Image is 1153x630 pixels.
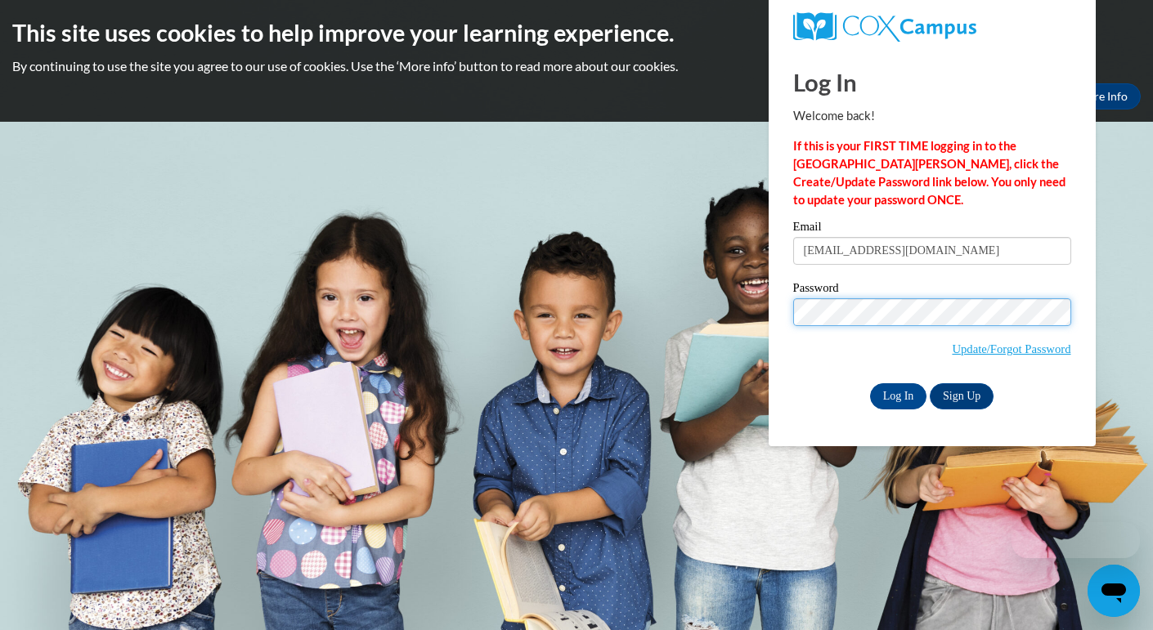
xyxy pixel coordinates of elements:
p: By continuing to use the site you agree to our use of cookies. Use the ‘More info’ button to read... [12,57,1141,75]
a: More Info [1064,83,1141,109]
a: Update/Forgot Password [952,342,1070,355]
a: Sign Up [930,383,994,409]
label: Password [793,282,1071,298]
h1: Log In [793,65,1071,99]
h2: This site uses cookies to help improve your learning experience. [12,16,1141,49]
a: COX Campus [793,12,1071,42]
p: Welcome back! [793,107,1071,125]
img: COX Campus [793,12,976,42]
strong: If this is your FIRST TIME logging in to the [GEOGRAPHIC_DATA][PERSON_NAME], click the Create/Upd... [793,139,1066,207]
iframe: Message from company [1012,522,1140,558]
label: Email [793,221,1071,237]
iframe: Button to launch messaging window [1088,565,1140,617]
input: Log In [870,383,927,409]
